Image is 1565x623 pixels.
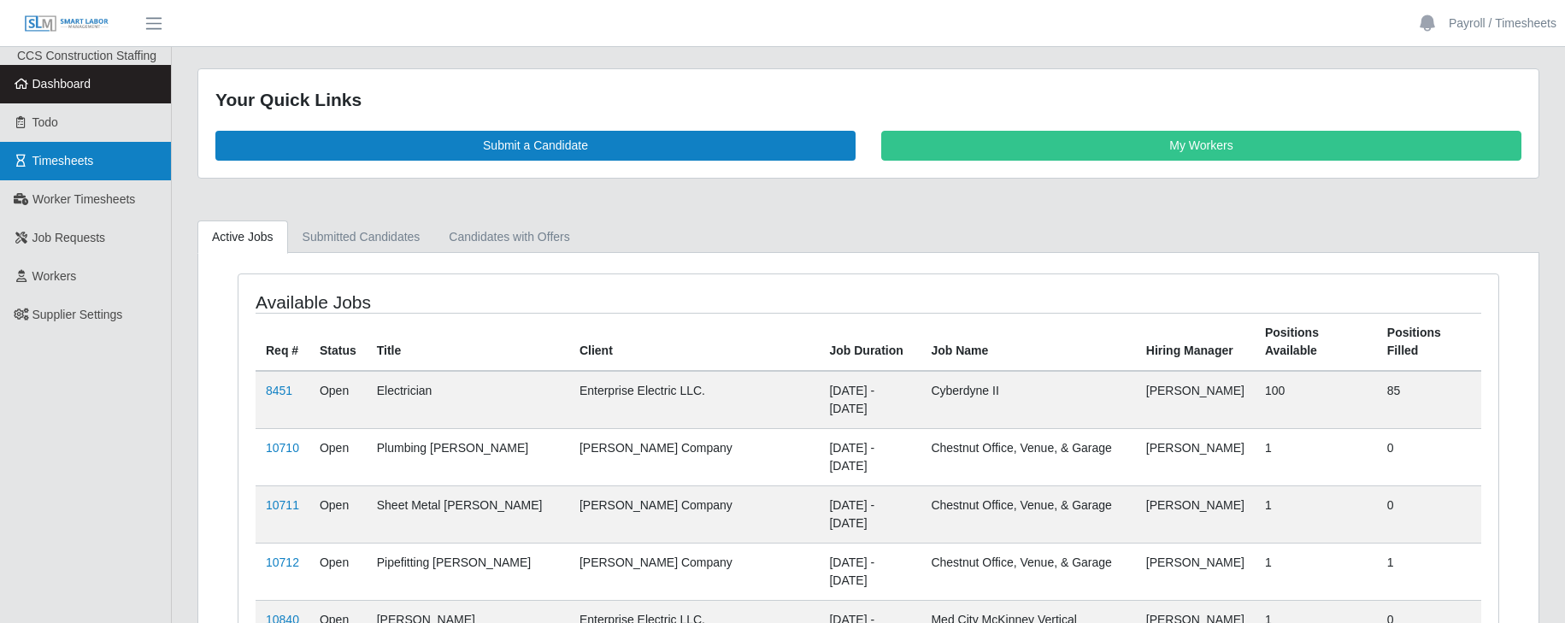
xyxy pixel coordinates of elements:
td: [PERSON_NAME] [1136,543,1255,600]
td: 85 [1377,371,1481,429]
th: Status [309,313,367,371]
a: Submit a Candidate [215,131,856,161]
td: [DATE] - [DATE] [819,371,921,429]
a: Active Jobs [197,220,288,254]
td: 1 [1377,543,1481,600]
td: Chestnut Office, Venue, & Garage [921,485,1135,543]
td: 100 [1255,371,1377,429]
th: Title [367,313,569,371]
span: Timesheets [32,154,94,168]
div: Your Quick Links [215,86,1521,114]
td: [PERSON_NAME] [1136,485,1255,543]
td: Open [309,543,367,600]
td: [DATE] - [DATE] [819,485,921,543]
td: Pipefitting [PERSON_NAME] [367,543,569,600]
td: Chestnut Office, Venue, & Garage [921,543,1135,600]
td: Plumbing [PERSON_NAME] [367,428,569,485]
span: Dashboard [32,77,91,91]
td: [PERSON_NAME] Company [569,428,820,485]
th: Hiring Manager [1136,313,1255,371]
td: 0 [1377,485,1481,543]
a: 10711 [266,498,299,512]
span: Workers [32,269,77,283]
a: Payroll / Timesheets [1449,15,1556,32]
span: CCS Construction Staffing [17,49,156,62]
td: Open [309,371,367,429]
td: Electrician [367,371,569,429]
th: Job Duration [819,313,921,371]
a: 8451 [266,384,292,397]
td: 1 [1255,428,1377,485]
th: Positions Available [1255,313,1377,371]
td: [PERSON_NAME] [1136,428,1255,485]
td: Cyberdyne II [921,371,1135,429]
span: Todo [32,115,58,129]
td: 1 [1255,543,1377,600]
td: [PERSON_NAME] Company [569,543,820,600]
th: Positions Filled [1377,313,1481,371]
td: [PERSON_NAME] Company [569,485,820,543]
td: [DATE] - [DATE] [819,428,921,485]
td: Enterprise Electric LLC. [569,371,820,429]
span: Supplier Settings [32,308,123,321]
a: 10710 [266,441,299,455]
td: Open [309,485,367,543]
a: Submitted Candidates [288,220,435,254]
h4: Available Jobs [256,291,751,313]
a: 10712 [266,555,299,569]
span: Worker Timesheets [32,192,135,206]
td: Open [309,428,367,485]
a: Candidates with Offers [434,220,584,254]
td: [DATE] - [DATE] [819,543,921,600]
td: [PERSON_NAME] [1136,371,1255,429]
td: Sheet Metal [PERSON_NAME] [367,485,569,543]
th: Job Name [921,313,1135,371]
td: Chestnut Office, Venue, & Garage [921,428,1135,485]
td: 0 [1377,428,1481,485]
span: Job Requests [32,231,106,244]
img: SLM Logo [24,15,109,33]
a: My Workers [881,131,1521,161]
th: Client [569,313,820,371]
th: Req # [256,313,309,371]
td: 1 [1255,485,1377,543]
